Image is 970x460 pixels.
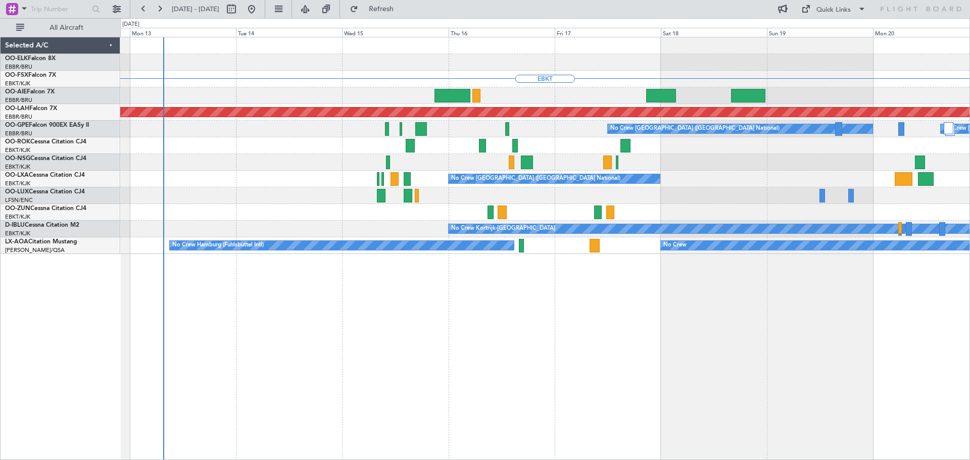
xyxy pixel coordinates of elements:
a: OO-ELKFalcon 8X [5,56,56,62]
div: Sat 18 [661,28,767,37]
a: OO-LXACessna Citation CJ4 [5,172,85,178]
span: OO-FSX [5,72,28,78]
span: All Aircraft [26,24,107,31]
a: EBKT/KJK [5,163,30,171]
div: [DATE] [122,20,139,29]
a: EBBR/BRU [5,113,32,121]
a: [PERSON_NAME]/QSA [5,246,65,254]
div: Sun 19 [767,28,873,37]
span: OO-LXA [5,172,29,178]
a: EBBR/BRU [5,96,32,104]
span: D-IBLU [5,222,25,228]
button: Refresh [345,1,406,17]
div: No Crew [GEOGRAPHIC_DATA] ([GEOGRAPHIC_DATA] National) [610,121,780,136]
span: Refresh [360,6,403,13]
a: OO-LUXCessna Citation CJ4 [5,189,85,195]
a: D-IBLUCessna Citation M2 [5,222,79,228]
div: Fri 17 [555,28,661,37]
span: OO-LAH [5,106,29,112]
a: OO-AIEFalcon 7X [5,89,55,95]
div: No Crew [663,238,687,253]
div: Mon 13 [130,28,236,37]
div: Wed 15 [342,28,448,37]
div: No Crew Kortrijk-[GEOGRAPHIC_DATA] [451,221,555,236]
span: OO-ELK [5,56,28,62]
span: LX-AOA [5,239,28,245]
a: EBBR/BRU [5,63,32,71]
span: OO-ROK [5,139,30,145]
span: OO-GPE [5,122,29,128]
a: EBBR/BRU [5,130,32,137]
a: EBKT/KJK [5,230,30,237]
a: OO-NSGCessna Citation CJ4 [5,156,86,162]
span: OO-NSG [5,156,30,162]
button: All Aircraft [11,20,110,36]
a: OO-LAHFalcon 7X [5,106,57,112]
a: EBKT/KJK [5,146,30,154]
span: [DATE] - [DATE] [172,5,219,14]
a: LFSN/ENC [5,196,33,204]
div: No Crew [GEOGRAPHIC_DATA] ([GEOGRAPHIC_DATA] National) [451,171,620,186]
a: OO-ZUNCessna Citation CJ4 [5,206,86,212]
a: EBKT/KJK [5,180,30,187]
span: OO-LUX [5,189,29,195]
input: Trip Number [31,2,89,17]
a: EBKT/KJK [5,80,30,87]
a: OO-FSXFalcon 7X [5,72,56,78]
span: OO-AIE [5,89,27,95]
a: OO-ROKCessna Citation CJ4 [5,139,86,145]
button: Quick Links [796,1,871,17]
span: OO-ZUN [5,206,30,212]
div: Quick Links [816,5,851,15]
div: No Crew Hamburg (Fuhlsbuttel Intl) [172,238,264,253]
a: OO-GPEFalcon 900EX EASy II [5,122,89,128]
div: Tue 14 [236,28,342,37]
a: LX-AOACitation Mustang [5,239,77,245]
div: Thu 16 [449,28,555,37]
a: EBKT/KJK [5,213,30,221]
